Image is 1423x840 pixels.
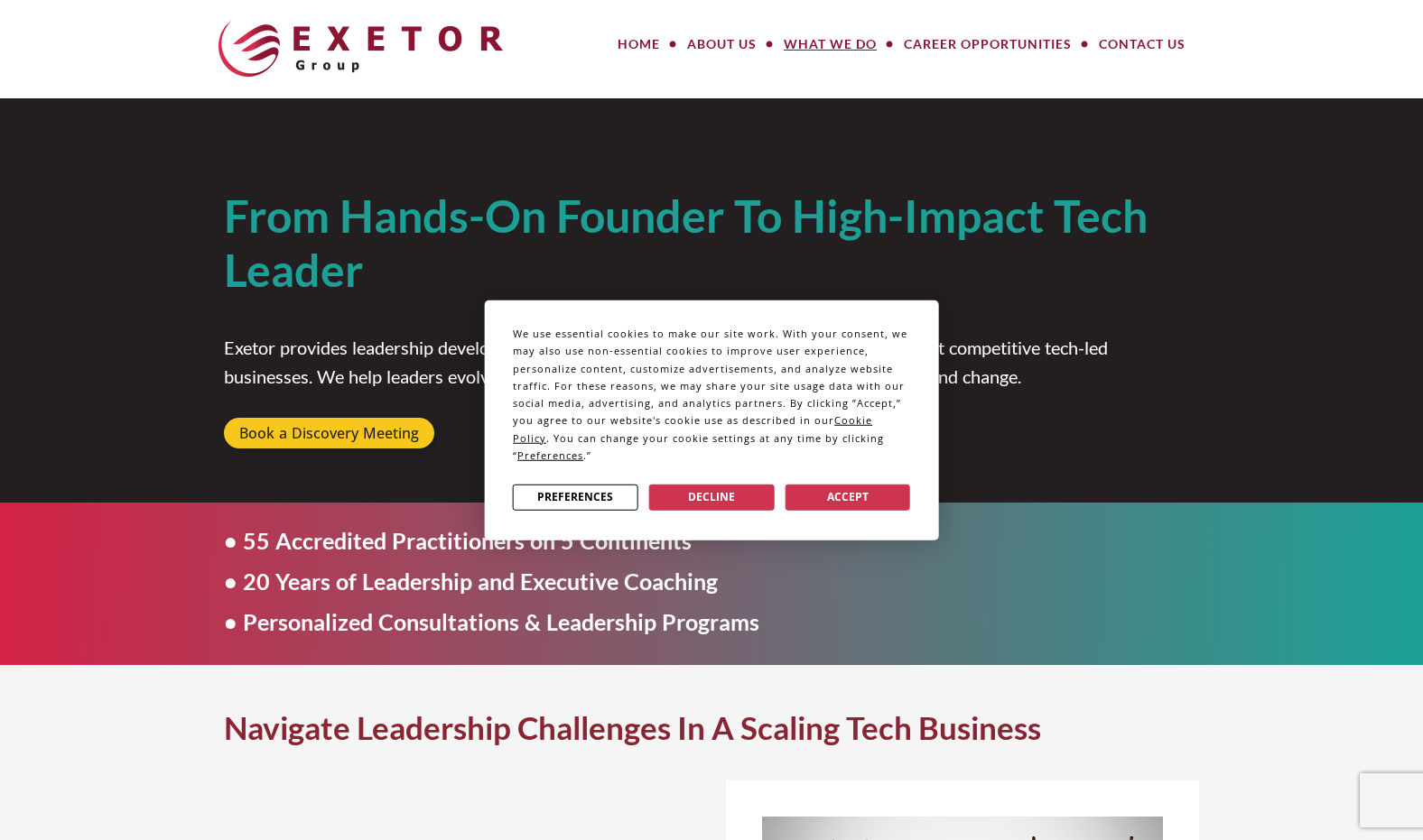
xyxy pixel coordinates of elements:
[517,448,583,462] span: Preferences
[513,325,910,464] div: We use essential cookies to make our site work. With your consent, we may also use non-essential ...
[513,484,638,510] button: Preferences
[485,300,939,540] div: Cookie Consent Prompt
[785,484,910,510] button: Accept
[649,484,775,510] button: Decline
